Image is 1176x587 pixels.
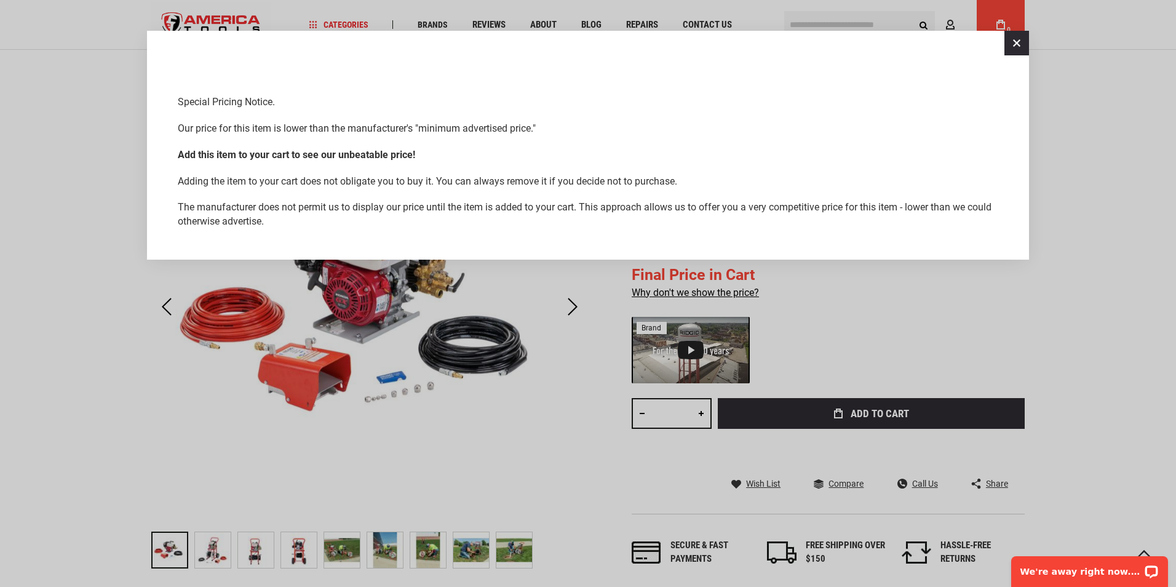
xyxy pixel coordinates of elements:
[178,201,998,229] div: The manufacturer does not permit us to display our price until the item is added to your cart. Th...
[178,122,998,136] div: Our price for this item is lower than the manufacturer's "minimum advertised price."
[178,148,998,162] div: Add this item to your cart to see our unbeatable price!
[178,175,998,189] div: Adding the item to your cart does not obligate you to buy it. You can always remove it if you dec...
[178,95,998,110] div: Special Pricing Notice.
[1003,548,1176,587] iframe: LiveChat chat widget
